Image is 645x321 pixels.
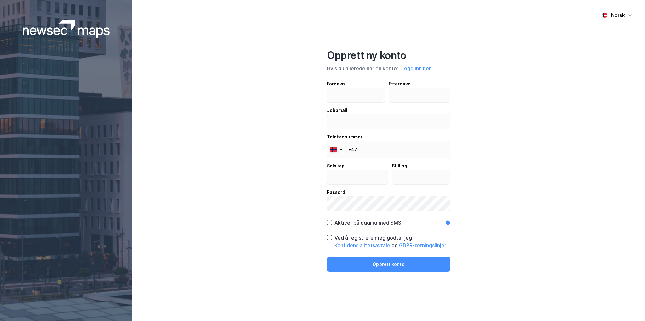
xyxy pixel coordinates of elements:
[327,257,450,272] button: Opprett konto
[327,141,345,158] div: Norway: + 47
[327,133,450,141] div: Telefonnummer
[327,141,450,158] input: Telefonnummer
[334,219,401,226] div: Aktiver pålogging med SMS
[389,80,451,88] div: Etternavn
[327,80,385,88] div: Fornavn
[23,20,110,38] img: logoWhite.bf58a803f64e89776f2b079ca2356427.svg
[399,64,433,73] button: Logg inn her
[327,64,450,73] div: Hvis du allerede har en konto:
[334,234,450,249] div: Ved å registrere meg godtar jeg og
[327,49,450,62] div: Opprett ny konto
[327,189,450,196] div: Passord
[392,162,451,170] div: Stilling
[611,11,625,19] div: Norsk
[327,107,450,114] div: Jobbmail
[327,162,388,170] div: Selskap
